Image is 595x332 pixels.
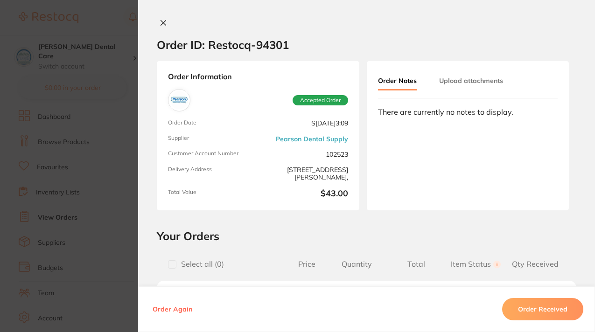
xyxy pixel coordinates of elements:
span: Price [287,260,327,269]
span: Total [386,260,446,269]
h2: Order ID: Restocq- 94301 [157,38,289,52]
h2: Your Orders [157,229,576,243]
span: Supplier [168,135,254,143]
button: Order Received [502,298,583,320]
span: Delivery Address [168,166,254,181]
button: Upload attachments [439,72,503,89]
b: $43.00 [262,189,348,199]
span: 102523 [262,150,348,158]
img: Pearson Dental Supply [170,91,188,109]
button: Order Again [150,305,195,313]
span: Quantity [327,260,386,269]
span: Qty Received [505,260,565,269]
div: There are currently no notes to display. [378,108,558,116]
span: Select all ( 0 ) [176,260,224,269]
span: Order Date [168,119,254,127]
span: [STREET_ADDRESS][PERSON_NAME], [262,166,348,181]
span: Total Value [168,189,254,199]
span: S[DATE]3:09 [262,119,348,127]
a: Pearson Dental Supply [276,135,348,143]
span: Accepted Order [293,95,348,105]
span: Item Status [446,260,506,269]
strong: Order Information [168,72,348,82]
span: Customer Account Number [168,150,254,158]
button: Order Notes [378,72,417,90]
